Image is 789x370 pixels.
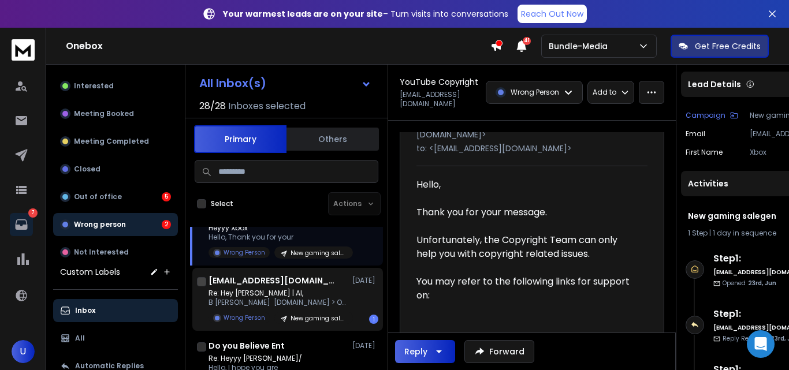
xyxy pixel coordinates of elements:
button: Reply [395,340,455,363]
p: Inbox [75,306,95,315]
p: All [75,334,85,343]
p: Out of office [74,192,122,201]
p: to: <[EMAIL_ADDRESS][DOMAIN_NAME]> [416,143,647,154]
p: Heyyy Xbox [209,223,347,233]
button: All Inbox(s) [190,72,381,95]
p: Wrong Person [511,88,559,97]
p: Thank you for your message. [416,205,638,219]
p: Meeting Booked [74,109,134,118]
button: Primary [194,125,286,153]
p: Add to [593,88,616,97]
h1: Onebox [66,39,490,53]
h1: Do you Believe Ent [209,340,285,352]
div: Open Intercom Messenger [747,330,775,358]
h1: [EMAIL_ADDRESS][DOMAIN_NAME] [209,275,336,286]
button: Interested [53,74,178,98]
p: [DATE] [352,276,378,285]
p: [DATE] [352,341,378,350]
button: Forward [464,340,534,363]
p: Reach Out Now [521,8,583,20]
div: 2 [162,220,171,229]
p: Re: Hey [PERSON_NAME] | AI, [209,289,347,298]
p: You may refer to the following links for support on: [416,275,638,302]
h3: Inboxes selected [228,99,306,113]
p: – Turn visits into conversations [223,8,508,20]
p: New gaming salegen [291,314,346,323]
p: Hello, Thank you for your [209,233,347,242]
button: Inbox [53,299,178,322]
p: Opened [723,279,776,287]
p: New gaming salegen [291,249,346,257]
div: 1 [369,315,378,324]
img: logo [12,39,35,61]
button: U [12,340,35,363]
p: Interested [74,81,114,91]
button: Wrong person2 [53,213,178,236]
p: Closed [74,165,101,174]
button: Meeting Completed [53,130,178,153]
p: Hello, [416,178,638,192]
div: Reply [404,346,427,357]
h1: All Inbox(s) [199,77,266,89]
p: Not Interested [74,248,129,257]
strong: Your warmest leads are on your site [223,8,383,20]
button: Closed [53,158,178,181]
h1: YouTube Copyright [400,76,478,88]
p: Wrong person [74,220,126,229]
p: Wrong Person [224,313,265,322]
p: Bundle-Media [549,40,612,52]
p: Email [686,129,705,139]
p: Lead Details [688,79,741,90]
p: Meeting Completed [74,137,149,146]
span: 1 day in sequence [713,228,776,238]
h3: Custom Labels [60,266,120,278]
a: Getting help on YouTube [416,330,529,343]
button: Meeting Booked [53,102,178,125]
p: Wrong Person [224,248,265,257]
span: 28 / 28 [199,99,226,113]
div: 5 [162,192,171,201]
p: Campaign [686,111,725,120]
button: Campaign [686,111,738,120]
button: All [53,327,178,350]
p: Get Free Credits [695,40,761,52]
a: Reach Out Now [518,5,587,23]
a: 7 [10,213,33,236]
button: Out of office5 [53,185,178,208]
p: Re: Heyyy [PERSON_NAME]/ [209,354,347,363]
p: 7 [28,208,38,218]
button: Others [286,126,379,152]
p: First Name [686,148,723,157]
span: 1 Step [688,228,708,238]
p: [EMAIL_ADDRESS][DOMAIN_NAME] [400,90,479,109]
span: 41 [523,37,531,45]
button: Get Free Credits [671,35,769,58]
button: Not Interested [53,241,178,264]
p: B [PERSON_NAME] [DOMAIN_NAME] > On [DATE], [209,298,347,307]
label: Select [211,199,233,208]
p: Unfortunately, the Copyright Team can only help you with copyright related issues. [416,233,638,261]
span: 23rd, Jun [748,279,776,287]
